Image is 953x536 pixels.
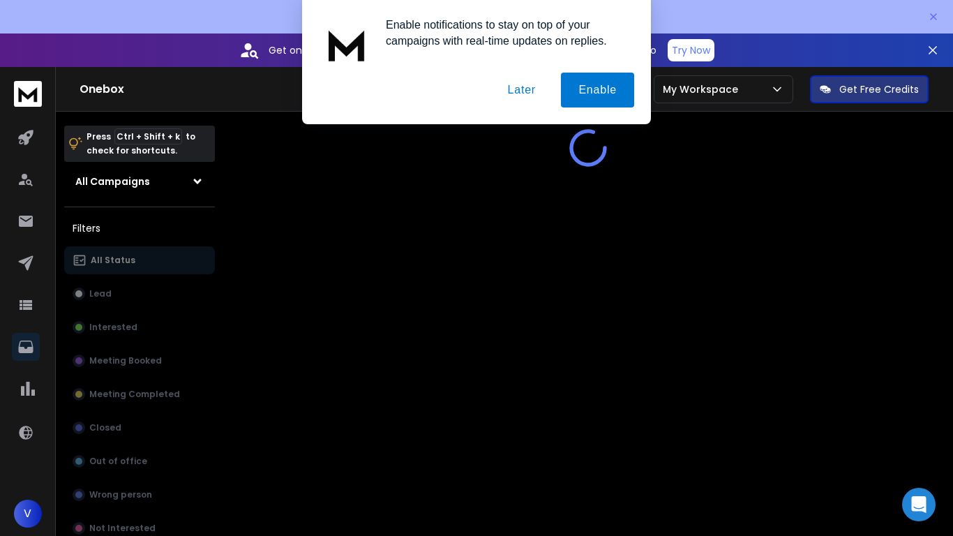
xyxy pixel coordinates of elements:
img: notification icon [319,17,375,73]
h1: All Campaigns [75,174,150,188]
button: All Campaigns [64,167,215,195]
button: Enable [561,73,634,107]
h3: Filters [64,218,215,238]
p: Press to check for shortcuts. [87,130,195,158]
div: Enable notifications to stay on top of your campaigns with real-time updates on replies. [375,17,634,49]
button: V [14,500,42,528]
button: Later [490,73,553,107]
span: Ctrl + Shift + k [114,128,182,144]
div: Open Intercom Messenger [902,488,936,521]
